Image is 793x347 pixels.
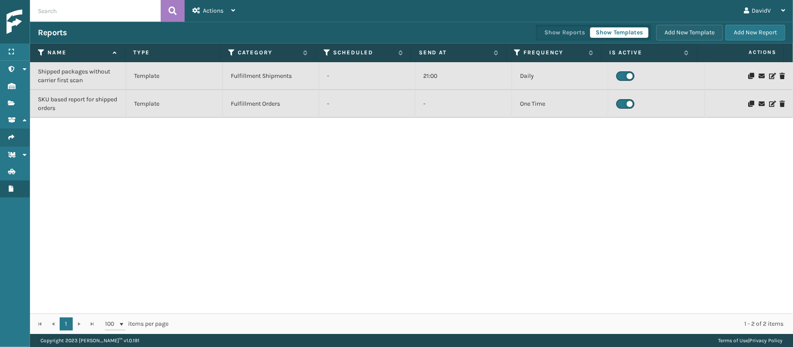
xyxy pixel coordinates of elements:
td: Template [126,90,223,118]
button: Show Reports [539,27,591,38]
td: - [319,62,415,90]
button: Add New Report [726,25,785,40]
h3: Reports [38,27,67,38]
button: Show Templates [590,27,648,38]
a: 1 [60,317,73,330]
label: Category [238,49,299,57]
td: - [319,90,415,118]
label: Send at [419,49,489,57]
i: Delete [780,73,785,79]
span: Actions [203,7,223,14]
span: Actions [699,45,782,60]
img: logo [7,10,85,34]
i: Send Report Now [759,73,764,79]
td: One Time [512,90,608,118]
p: Fulfillment Shipments [231,72,292,80]
div: | [718,334,783,347]
label: Type [133,49,213,57]
td: Daily [512,62,608,90]
label: Frequency [523,49,584,57]
label: Name [47,49,108,57]
p: SKU based report for shipped orders [38,95,118,113]
td: 21:00 [415,62,512,90]
i: Edit [769,73,774,79]
a: Terms of Use [718,337,748,344]
i: Duplicate Report [748,73,753,79]
label: Is Active [609,49,680,57]
i: Duplicate Report [748,101,753,107]
button: Add New Template [656,25,723,40]
p: Shipped packages without carrier first scan [38,67,118,85]
span: items per page [105,317,169,330]
i: Delete [780,101,785,107]
td: - [415,90,512,118]
div: 1 - 2 of 2 items [181,320,783,328]
p: Copyright 2023 [PERSON_NAME]™ v 1.0.191 [40,334,139,347]
p: Fulfillment Orders [231,100,280,108]
td: Template [126,62,223,90]
i: Send Report Now [759,101,764,107]
i: Edit [769,101,774,107]
label: Scheduled [333,49,394,57]
a: Privacy Policy [749,337,783,344]
span: 100 [105,320,118,328]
